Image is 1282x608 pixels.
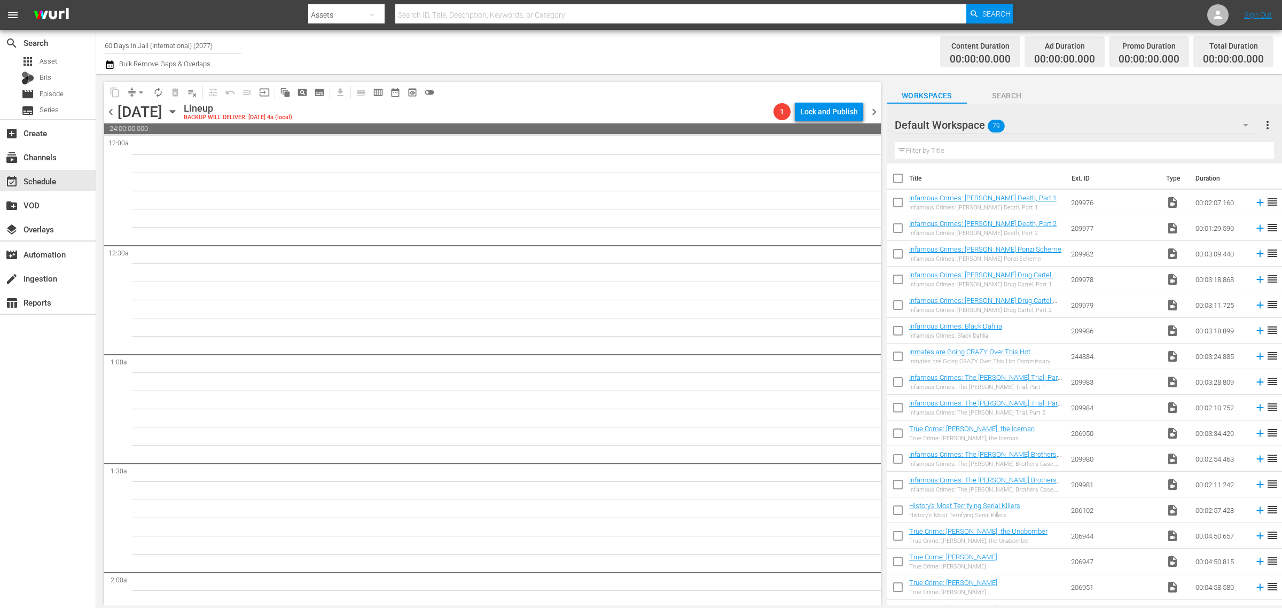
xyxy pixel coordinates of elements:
[1067,574,1162,600] td: 206951
[909,220,1057,228] a: Infamous Crimes: [PERSON_NAME] Death, Part 2
[1266,298,1279,311] span: reorder
[1067,497,1162,523] td: 206102
[1166,504,1179,517] span: Video
[909,322,1002,330] a: Infamous Crimes: Black Dahlia
[239,84,256,101] span: Fill episodes with ad slates
[1261,119,1274,131] span: more_vert
[1266,503,1279,516] span: reorder
[1191,472,1250,497] td: 00:02:11.242
[387,84,404,101] span: Month Calendar View
[1166,196,1179,209] span: Video
[104,123,881,134] span: 24:00:00.000
[1166,222,1179,235] span: Video
[1067,292,1162,318] td: 209979
[5,223,18,236] span: Overlays
[1034,38,1095,53] div: Ad Duration
[909,230,1057,237] div: Infamous Crimes: [PERSON_NAME] Death, Part 2
[909,502,1020,510] a: History's Most Terrifying Serial Killers
[1067,215,1162,241] td: 209977
[1266,401,1279,414] span: reorder
[424,87,435,98] span: toggle_off
[373,87,384,98] span: calendar_view_week_outlined
[311,84,328,101] span: Create Series Block
[1191,318,1250,344] td: 00:03:18.899
[982,4,1011,24] span: Search
[5,151,18,164] span: Channels
[328,82,349,103] span: Download as CSV
[390,87,401,98] span: date_range_outlined
[1266,580,1279,593] span: reorder
[1191,420,1250,446] td: 00:03:34.420
[1254,402,1266,414] svg: Add to Schedule
[256,84,273,101] span: Update Metadata from Key Asset
[123,84,150,101] span: Remove Gaps & Overlaps
[909,307,1062,314] div: Infamous Crimes: [PERSON_NAME] Drug Cartel, Part 2
[867,105,881,119] span: chevron_right
[909,245,1061,253] a: Infamous Crimes: [PERSON_NAME] Ponzi Scheme
[118,103,162,121] div: [DATE]
[773,107,791,116] span: 1
[1254,530,1266,542] svg: Add to Schedule
[1067,267,1162,292] td: 209978
[909,373,1062,389] a: Infamous Crimes: The [PERSON_NAME] Trial, Part 1
[1266,221,1279,234] span: reorder
[909,589,997,596] div: True Crime: [PERSON_NAME]
[909,563,997,570] div: True Crime: [PERSON_NAME]
[1166,401,1179,414] span: Video
[21,88,34,100] span: Episode
[1166,376,1179,388] span: Video
[201,82,222,103] span: Customize Events
[909,384,1062,391] div: Infamous Crimes: The [PERSON_NAME] Trial, Part 1
[1067,420,1162,446] td: 206950
[1067,344,1162,369] td: 244884
[887,89,967,103] span: Workspaces
[909,450,1061,466] a: Infamous Crimes: The [PERSON_NAME] Brothers Case, Part 1
[909,435,1035,442] div: True Crime: [PERSON_NAME], the Iceman
[167,84,184,101] span: Select an event to delete
[222,84,239,101] span: Revert to Primary Episode
[1191,549,1250,574] td: 00:04:50.815
[1254,479,1266,490] svg: Add to Schedule
[1119,38,1179,53] div: Promo Duration
[184,114,292,121] div: BACKUP WILL DELIVER: [DATE] 4a (local)
[349,82,370,103] span: Day Calendar View
[184,103,292,114] div: Lineup
[294,84,311,101] span: Create Search Block
[5,297,18,309] span: Reports
[909,358,1062,365] div: Inmates are Going CRAZY Over This Hot Commissary Commodity
[1191,395,1250,420] td: 00:02:10.752
[800,102,858,121] div: Lock and Publish
[909,255,1061,262] div: Infamous Crimes: [PERSON_NAME] Ponzi Scheme
[1067,446,1162,472] td: 209980
[5,199,18,212] span: VOD
[40,89,64,99] span: Episode
[1244,11,1272,19] a: Sign Out
[1166,324,1179,337] span: Video
[1203,38,1264,53] div: Total Duration
[1254,427,1266,439] svg: Add to Schedule
[1266,426,1279,439] span: reorder
[1254,376,1266,388] svg: Add to Schedule
[421,84,438,101] span: 24 hours Lineup View is OFF
[1203,53,1264,66] span: 00:00:00.000
[370,84,387,101] span: Week Calendar View
[1266,196,1279,208] span: reorder
[988,115,1005,137] span: 79
[1261,112,1274,138] button: more_vert
[1119,53,1179,66] span: 00:00:00.000
[1191,190,1250,215] td: 00:02:07.160
[1266,452,1279,465] span: reorder
[950,38,1011,53] div: Content Duration
[1166,350,1179,363] span: Video
[6,9,19,21] span: menu
[5,272,18,285] span: Ingestion
[153,87,163,98] span: autorenew_outlined
[909,527,1048,535] a: True Crime: [PERSON_NAME], the Unabomber
[1166,529,1179,542] span: Video
[1166,453,1179,465] span: Video
[1191,267,1250,292] td: 00:03:18.868
[966,4,1013,24] button: Search
[1266,375,1279,388] span: reorder
[1266,529,1279,542] span: reorder
[1254,556,1266,567] svg: Add to Schedule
